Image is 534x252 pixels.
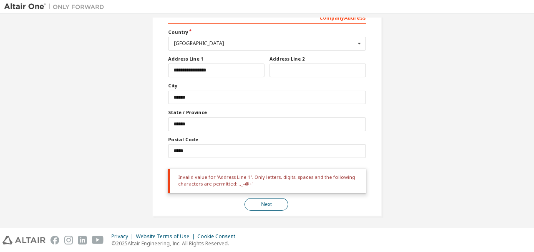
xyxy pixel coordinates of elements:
[111,240,240,247] p: © 2025 Altair Engineering, Inc. All Rights Reserved.
[174,41,355,46] div: [GEOGRAPHIC_DATA]
[3,236,45,244] img: altair_logo.svg
[244,198,288,211] button: Next
[136,233,197,240] div: Website Terms of Use
[50,236,59,244] img: facebook.svg
[270,56,366,62] label: Address Line 2
[168,82,366,89] label: City
[168,109,366,116] label: State / Province
[4,3,108,11] img: Altair One
[78,236,87,244] img: linkedin.svg
[111,233,136,240] div: Privacy
[168,169,366,193] div: Invalid value for 'Address Line 1'. Only letters, digits, spaces and the following characters are...
[168,29,366,36] label: Country
[64,236,73,244] img: instagram.svg
[168,136,366,143] label: Postal Code
[168,56,264,62] label: Address Line 1
[92,236,104,244] img: youtube.svg
[197,233,240,240] div: Cookie Consent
